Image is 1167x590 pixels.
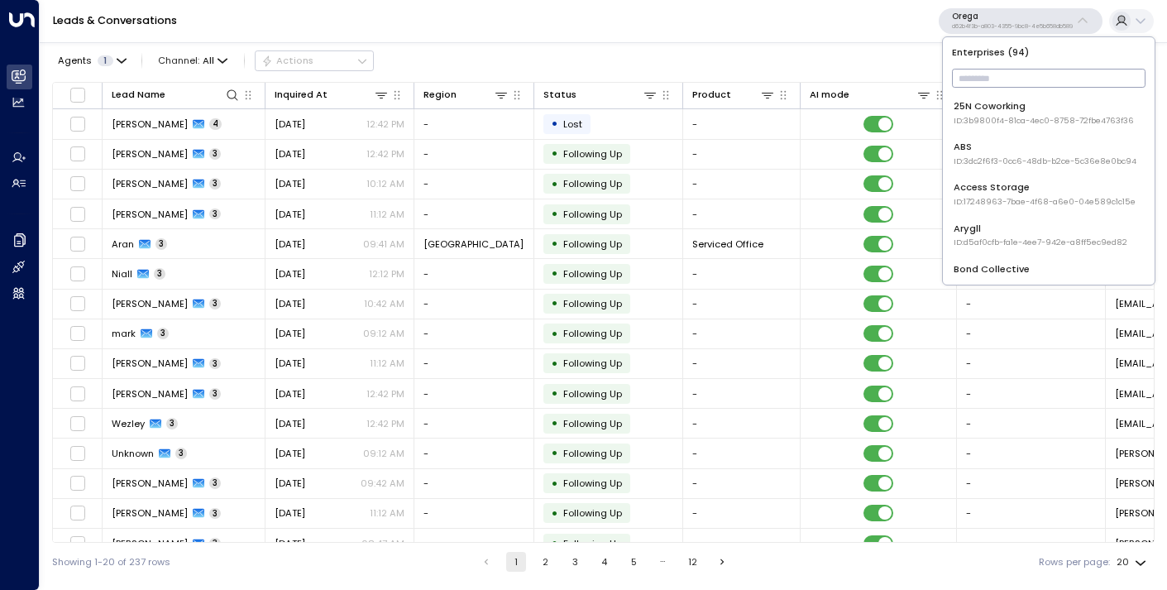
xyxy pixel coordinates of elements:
[370,357,404,370] p: 11:12 AM
[366,147,404,161] p: 12:42 PM
[366,417,404,430] p: 12:42 PM
[112,267,132,281] span: Niall
[683,499,801,528] td: -
[692,87,731,103] div: Product
[683,439,801,468] td: -
[414,109,534,138] td: -
[683,552,703,572] button: Go to page 12
[683,379,801,408] td: -
[275,447,305,460] span: Sep 25, 2025
[543,87,658,103] div: Status
[414,439,534,468] td: -
[551,113,558,135] div: •
[957,290,1106,319] td: -
[112,87,240,103] div: Lead Name
[683,290,801,319] td: -
[423,237,524,251] span: London
[69,206,86,223] span: Toggle select row
[683,140,801,169] td: -
[275,477,305,490] span: Sep 25, 2025
[275,177,305,190] span: Sep 25, 2025
[275,297,305,310] span: Sep 25, 2025
[957,529,1106,558] td: -
[563,237,622,251] span: Following Up
[551,382,558,405] div: •
[275,118,305,131] span: Sep 25, 2025
[506,552,526,572] button: page 1
[275,267,305,281] span: Sep 25, 2025
[423,87,509,103] div: Region
[209,477,221,489] span: 3
[69,355,86,372] span: Toggle select row
[275,327,305,340] span: Sep 25, 2025
[414,290,534,319] td: -
[563,447,622,460] span: Following Up
[414,529,534,558] td: -
[175,448,187,459] span: 3
[69,116,86,132] span: Toggle select row
[957,379,1106,408] td: -
[363,327,404,340] p: 09:12 AM
[361,477,404,490] p: 09:42 AM
[551,502,558,525] div: •
[69,445,86,462] span: Toggle select row
[52,51,131,70] button: Agents1
[153,51,233,70] span: Channel:
[624,552,643,572] button: Go to page 5
[551,292,558,314] div: •
[275,237,305,251] span: Sep 24, 2025
[954,99,1134,127] div: 25N Coworking
[957,439,1106,468] td: -
[683,199,801,228] td: -
[209,148,221,160] span: 3
[692,237,763,251] span: Serviced Office
[366,177,404,190] p: 10:12 AM
[112,537,188,550] span: Pascal Hauret
[563,537,622,550] span: Following Up
[563,417,622,430] span: Following Up
[98,55,113,66] span: 1
[209,298,221,309] span: 3
[563,387,622,401] span: Following Up
[563,297,622,310] span: Following Up
[957,349,1106,378] td: -
[69,535,86,552] span: Toggle select row
[543,87,576,103] div: Status
[153,51,233,70] button: Channel:All
[112,447,154,460] span: Unknown
[948,43,1149,62] p: Enterprises ( 94 )
[53,13,177,27] a: Leads & Conversations
[563,477,622,490] span: Following Up
[957,319,1106,348] td: -
[112,87,165,103] div: Lead Name
[69,87,86,103] span: Toggle select all
[275,506,305,520] span: Sep 25, 2025
[563,147,622,161] span: Following Up
[69,146,86,162] span: Toggle select row
[209,209,221,220] span: 3
[957,499,1106,528] td: -
[154,268,165,280] span: 3
[69,175,86,192] span: Toggle select row
[112,147,188,161] span: Andrew
[414,349,534,378] td: -
[952,12,1073,22] p: Orega
[683,319,801,348] td: -
[203,55,214,66] span: All
[551,233,558,255] div: •
[551,442,558,464] div: •
[261,55,313,66] div: Actions
[563,177,622,190] span: Following Up
[363,447,404,460] p: 09:12 AM
[551,173,558,195] div: •
[957,409,1106,438] td: -
[112,208,188,221] span: Laurence Martin
[954,156,1136,167] span: ID: 3dc2f6f3-0cc6-48db-b2ce-5c36e8e0bc94
[275,357,305,370] span: Sep 25, 2025
[683,349,801,378] td: -
[952,23,1073,30] p: d62b4f3b-a803-4355-9bc8-4e5b658db589
[275,87,389,103] div: Inquired At
[810,87,849,103] div: AI mode
[712,552,732,572] button: Go to next page
[595,552,615,572] button: Go to page 4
